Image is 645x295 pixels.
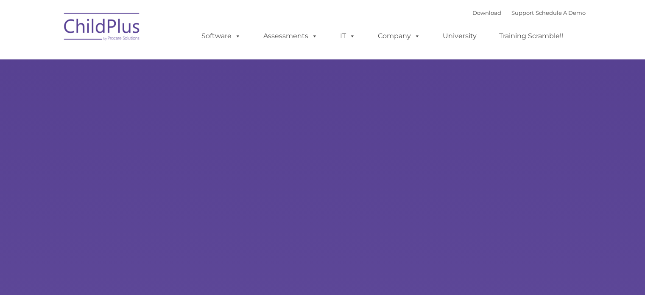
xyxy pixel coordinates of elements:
[511,9,534,16] a: Support
[491,28,572,45] a: Training Scramble!!
[434,28,485,45] a: University
[472,9,501,16] a: Download
[536,9,586,16] a: Schedule A Demo
[369,28,429,45] a: Company
[332,28,364,45] a: IT
[472,9,586,16] font: |
[255,28,326,45] a: Assessments
[60,7,145,49] img: ChildPlus by Procare Solutions
[193,28,249,45] a: Software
